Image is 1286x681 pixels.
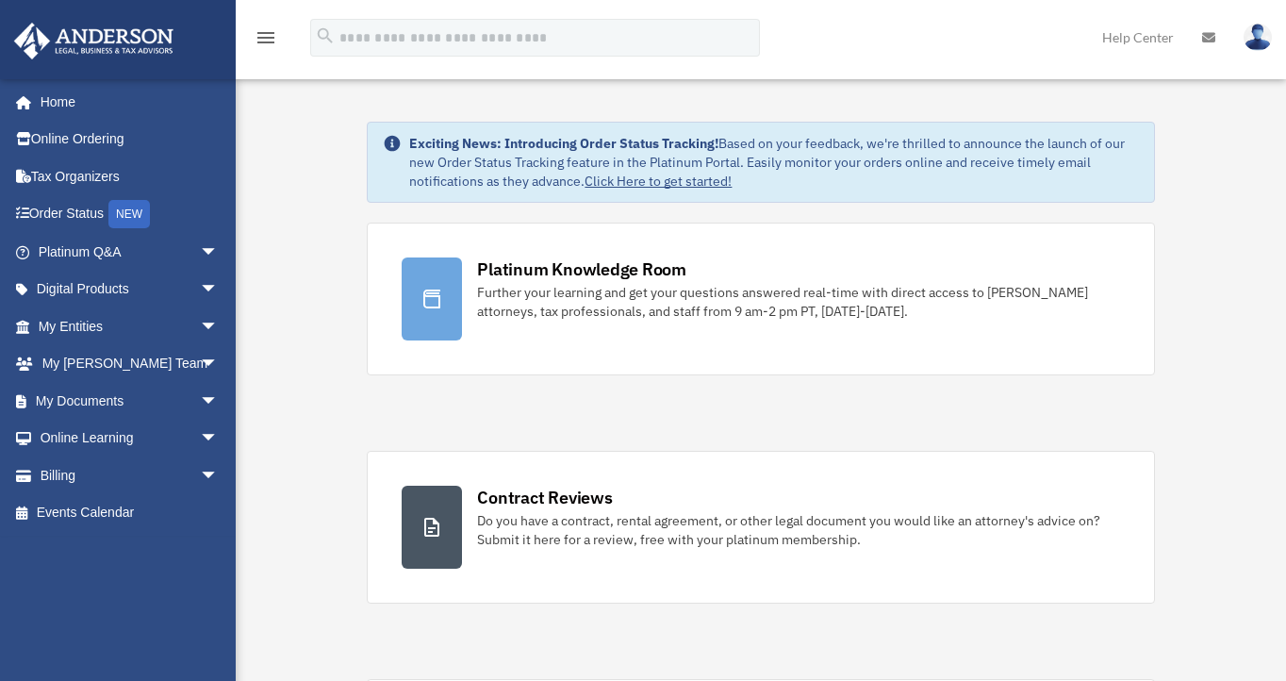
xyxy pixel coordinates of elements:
[255,33,277,49] a: menu
[585,173,732,190] a: Click Here to get started!
[200,382,238,421] span: arrow_drop_down
[13,494,247,532] a: Events Calendar
[13,307,247,345] a: My Entitiesarrow_drop_down
[200,271,238,309] span: arrow_drop_down
[200,457,238,495] span: arrow_drop_down
[200,345,238,384] span: arrow_drop_down
[13,195,247,234] a: Order StatusNEW
[8,23,179,59] img: Anderson Advisors Platinum Portal
[13,382,247,420] a: My Documentsarrow_drop_down
[367,223,1154,375] a: Platinum Knowledge Room Further your learning and get your questions answered real-time with dire...
[13,121,247,158] a: Online Ordering
[13,233,247,271] a: Platinum Q&Aarrow_drop_down
[409,135,718,152] strong: Exciting News: Introducing Order Status Tracking!
[200,420,238,458] span: arrow_drop_down
[13,158,247,195] a: Tax Organizers
[477,486,612,509] div: Contract Reviews
[13,457,247,494] a: Billingarrow_drop_down
[108,200,150,228] div: NEW
[255,26,277,49] i: menu
[477,511,1119,549] div: Do you have a contract, rental agreement, or other legal document you would like an attorney's ad...
[13,420,247,457] a: Online Learningarrow_drop_down
[13,83,238,121] a: Home
[367,451,1154,604] a: Contract Reviews Do you have a contract, rental agreement, or other legal document you would like...
[315,25,336,46] i: search
[13,345,247,383] a: My [PERSON_NAME] Teamarrow_drop_down
[200,233,238,272] span: arrow_drop_down
[477,283,1119,321] div: Further your learning and get your questions answered real-time with direct access to [PERSON_NAM...
[1244,24,1272,51] img: User Pic
[13,271,247,308] a: Digital Productsarrow_drop_down
[409,134,1138,191] div: Based on your feedback, we're thrilled to announce the launch of our new Order Status Tracking fe...
[477,257,686,281] div: Platinum Knowledge Room
[200,307,238,346] span: arrow_drop_down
